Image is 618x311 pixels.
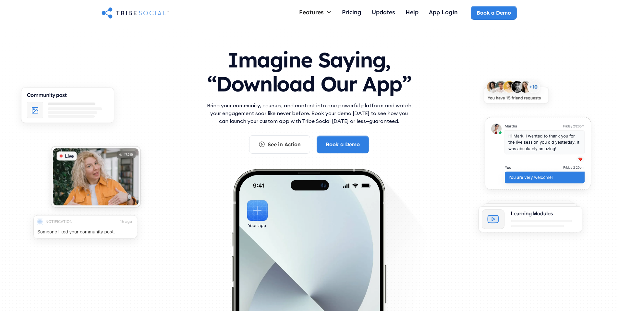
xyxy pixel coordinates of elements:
[248,222,266,229] div: Your app
[205,42,413,99] h1: Imagine Saying, “Download Our App”
[470,196,591,243] img: An illustration of Learning Modules
[102,6,169,19] a: home
[294,6,337,18] div: Features
[43,140,148,217] img: An illustration of Live video
[476,111,600,200] img: An illustration of chat
[424,6,463,20] a: App Login
[249,135,310,153] a: See in Action
[406,8,418,16] div: Help
[25,209,146,249] img: An illustration of push notification
[317,136,369,153] a: Book a Demo
[205,102,413,125] p: Bring your community, courses, and content into one powerful platform and watch your engagement s...
[400,6,424,20] a: Help
[299,8,324,16] div: Features
[12,81,123,134] img: An illustration of Community Feed
[476,75,556,113] img: An illustration of New friends requests
[429,8,458,16] div: App Login
[342,8,361,16] div: Pricing
[372,8,395,16] div: Updates
[268,141,301,148] div: See in Action
[471,6,516,19] a: Book a Demo
[367,6,400,20] a: Updates
[337,6,367,20] a: Pricing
